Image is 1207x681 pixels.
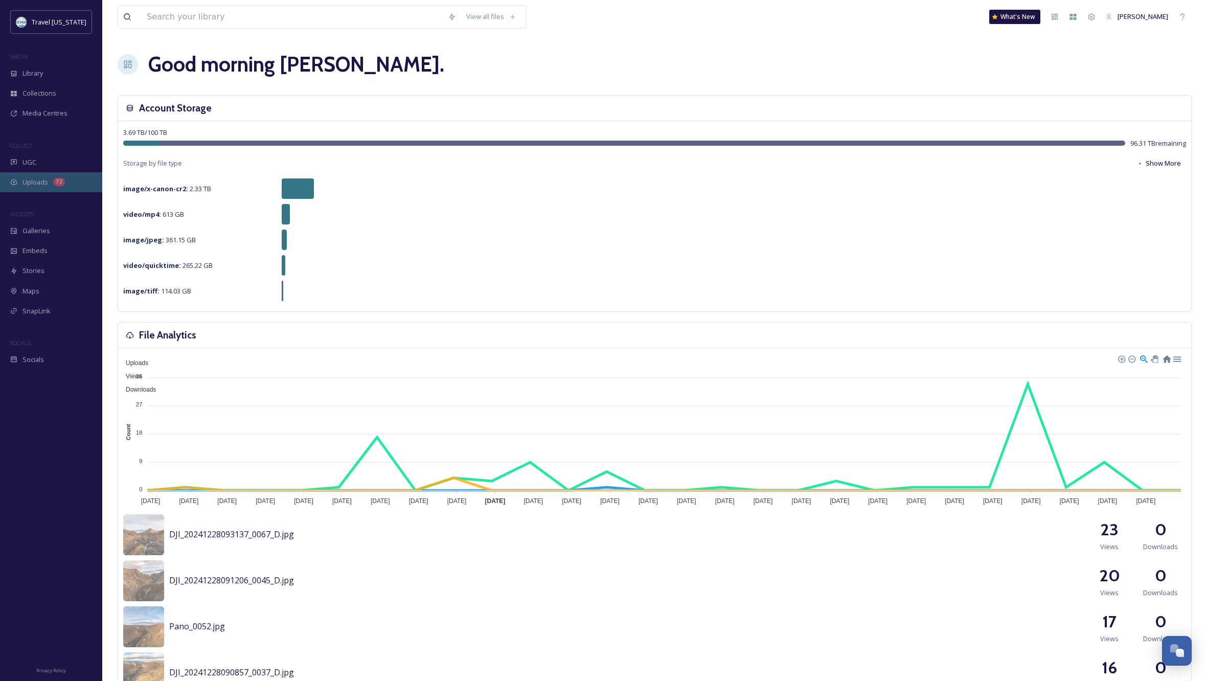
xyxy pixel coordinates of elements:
[523,497,543,505] tspan: [DATE]
[1100,542,1119,552] span: Views
[36,667,66,674] span: Privacy Policy
[136,373,142,379] tspan: 36
[600,497,620,505] tspan: [DATE]
[989,10,1040,24] a: What's New
[1099,563,1120,588] h2: 20
[830,497,849,505] tspan: [DATE]
[1151,355,1157,361] div: Panning
[1162,636,1192,666] button: Open Chat
[22,177,48,187] span: Uploads
[1143,542,1178,552] span: Downloads
[123,514,164,555] img: 5fb2b0d9-508f-4c83-a3ab-176607d80a0f.jpg
[136,429,142,436] tspan: 18
[10,339,31,347] span: SOCIALS
[1118,355,1125,362] div: Zoom In
[16,17,27,27] img: download.jpeg
[36,664,66,676] a: Privacy Policy
[10,210,34,218] span: WIDGETS
[123,560,164,601] img: 4607cff5-5ceb-40d3-bd25-89d379f79478.jpg
[53,178,65,186] div: 72
[10,53,28,60] span: MEDIA
[461,7,521,27] a: View all files
[125,424,131,440] text: Count
[677,497,696,505] tspan: [DATE]
[123,210,161,219] strong: video/mp4 :
[409,497,428,505] tspan: [DATE]
[562,497,581,505] tspan: [DATE]
[1118,12,1168,21] span: [PERSON_NAME]
[332,497,352,505] tspan: [DATE]
[22,157,36,167] span: UGC
[1060,497,1079,505] tspan: [DATE]
[123,261,213,270] span: 265.22 GB
[123,235,164,244] strong: image/jpeg :
[1100,517,1119,542] h2: 23
[139,486,142,492] tspan: 0
[32,17,86,27] span: Travel [US_STATE]
[169,621,225,632] span: Pano_0052.jpg
[217,497,237,505] tspan: [DATE]
[1143,588,1178,598] span: Downloads
[123,286,160,296] strong: image/tiff :
[1100,634,1119,644] span: Views
[1136,497,1155,505] tspan: [DATE]
[906,497,926,505] tspan: [DATE]
[1139,354,1148,362] div: Selection Zoom
[141,497,161,505] tspan: [DATE]
[1162,354,1171,362] div: Reset Zoom
[1101,7,1173,27] a: [PERSON_NAME]
[22,226,50,236] span: Galleries
[1100,588,1119,598] span: Views
[1132,153,1186,173] button: Show More
[123,184,211,193] span: 2.33 TB
[139,101,212,116] h3: Account Storage
[256,497,275,505] tspan: [DATE]
[22,355,44,365] span: Socials
[123,235,196,244] span: 361.15 GB
[1130,139,1186,148] span: 96.31 TB remaining
[118,359,148,367] span: Uploads
[118,373,142,380] span: Views
[1155,655,1167,680] h2: 0
[169,529,294,540] span: DJI_20241228093137_0067_D.jpg
[22,246,48,256] span: Embeds
[22,266,44,276] span: Stories
[1098,497,1118,505] tspan: [DATE]
[447,497,467,505] tspan: [DATE]
[123,606,164,647] img: 7cfffa9e-971b-4eac-be14-8c60799adcf1.jpg
[1021,497,1041,505] tspan: [DATE]
[1155,563,1167,588] h2: 0
[123,184,188,193] strong: image/x-canon-cr2 :
[639,497,658,505] tspan: [DATE]
[1128,355,1135,362] div: Zoom Out
[868,497,887,505] tspan: [DATE]
[169,667,294,678] span: DJI_20241228090857_0037_D.jpg
[123,210,184,219] span: 613 GB
[118,386,156,393] span: Downloads
[945,497,964,505] tspan: [DATE]
[371,497,390,505] tspan: [DATE]
[1155,609,1167,634] h2: 0
[792,497,811,505] tspan: [DATE]
[22,69,43,78] span: Library
[754,497,773,505] tspan: [DATE]
[179,497,198,505] tspan: [DATE]
[123,261,181,270] strong: video/quicktime :
[22,88,56,98] span: Collections
[139,458,142,464] tspan: 9
[22,306,51,316] span: SnapLink
[10,142,32,149] span: COLLECT
[1172,354,1181,362] div: Menu
[123,158,182,168] span: Storage by file type
[294,497,313,505] tspan: [DATE]
[1155,517,1167,542] h2: 0
[142,6,443,28] input: Search your library
[139,328,196,343] h3: File Analytics
[169,575,294,586] span: DJI_20241228091206_0045_D.jpg
[22,108,67,118] span: Media Centres
[123,128,167,137] span: 3.69 TB / 100 TB
[1143,634,1178,644] span: Downloads
[136,401,142,407] tspan: 27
